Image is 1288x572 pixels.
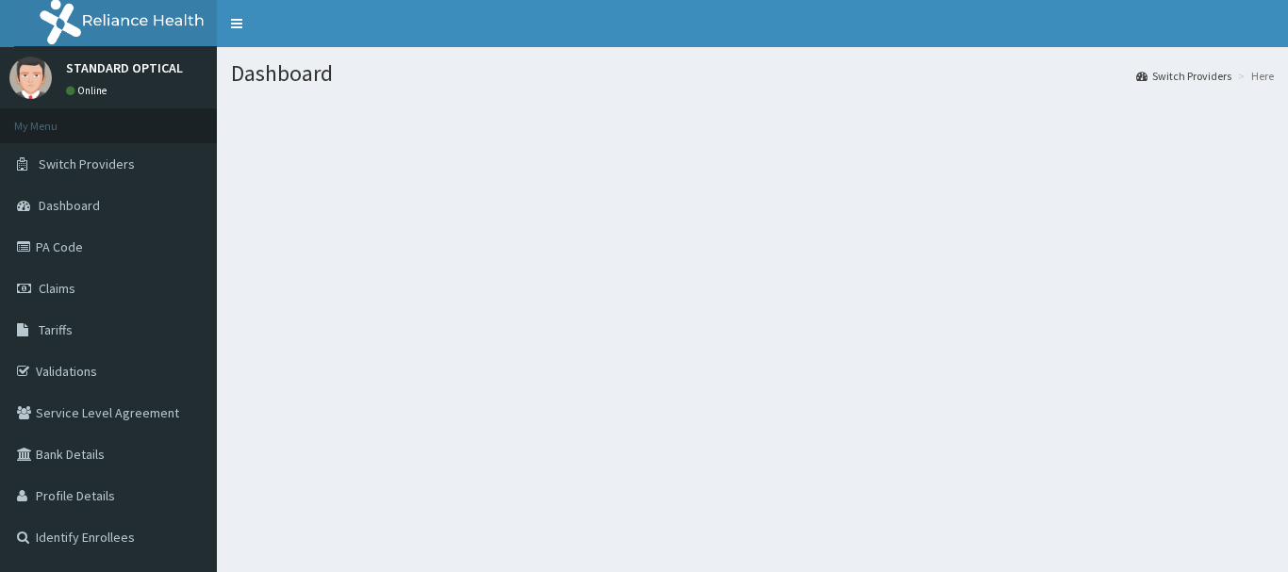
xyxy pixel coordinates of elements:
[39,155,135,172] span: Switch Providers
[39,197,100,214] span: Dashboard
[231,61,1274,86] h1: Dashboard
[1233,68,1274,84] li: Here
[39,280,75,297] span: Claims
[39,321,73,338] span: Tariffs
[66,61,183,74] p: STANDARD OPTICAL
[1136,68,1231,84] a: Switch Providers
[66,84,111,97] a: Online
[9,57,52,99] img: User Image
